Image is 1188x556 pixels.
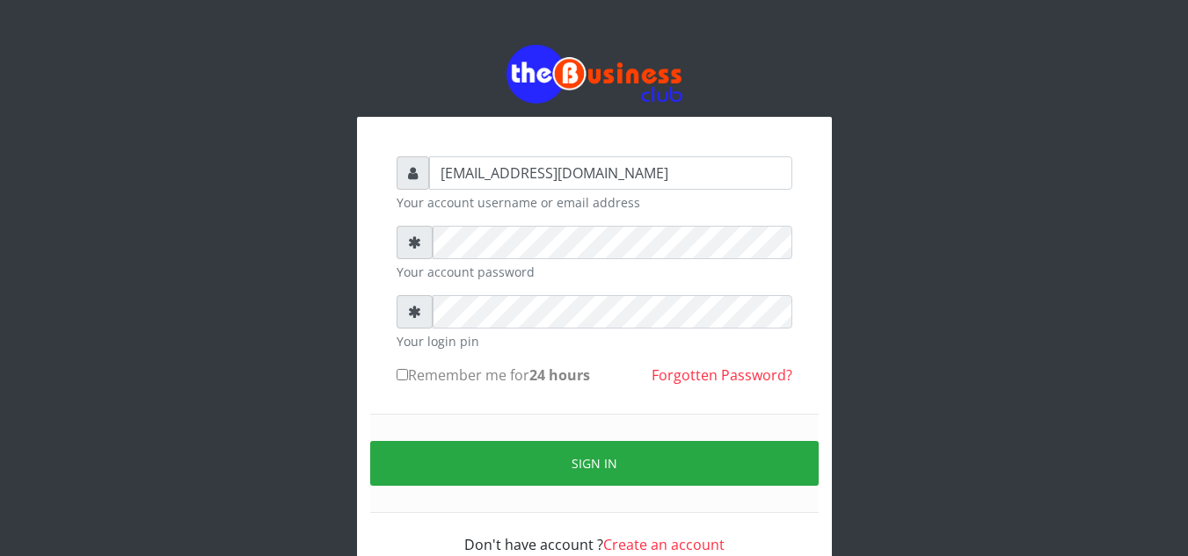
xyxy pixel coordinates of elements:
[397,193,792,212] small: Your account username or email address
[397,369,408,380] input: Remember me for24 hours
[603,535,725,554] a: Create an account
[397,332,792,350] small: Your login pin
[370,441,819,486] button: Sign in
[397,365,590,386] label: Remember me for
[429,156,792,190] input: Username or email address
[652,365,792,385] a: Forgotten Password?
[397,263,792,281] small: Your account password
[397,513,792,555] div: Don't have account ?
[529,365,590,385] b: 24 hours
